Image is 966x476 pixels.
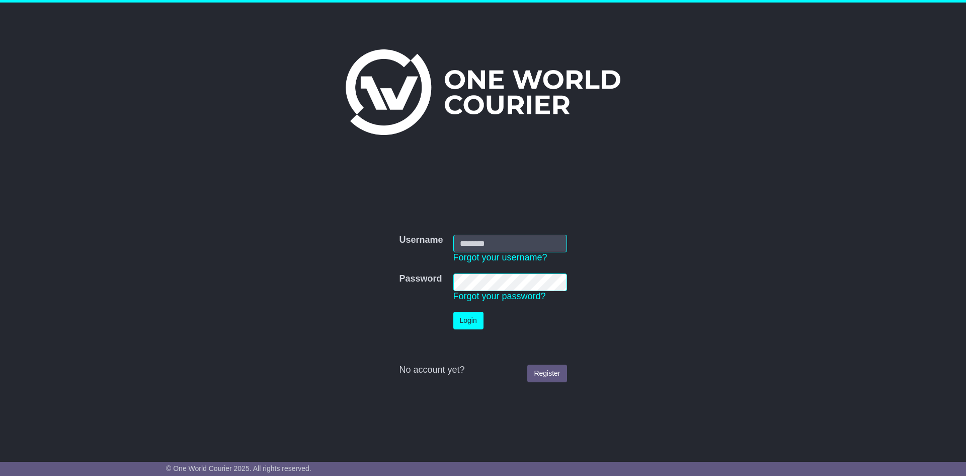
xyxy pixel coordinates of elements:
span: © One World Courier 2025. All rights reserved. [166,464,311,472]
a: Register [527,365,567,382]
label: Password [399,274,442,285]
button: Login [453,312,484,329]
a: Forgot your password? [453,291,546,301]
label: Username [399,235,443,246]
div: No account yet? [399,365,567,376]
a: Forgot your username? [453,252,547,262]
img: One World [346,49,620,135]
